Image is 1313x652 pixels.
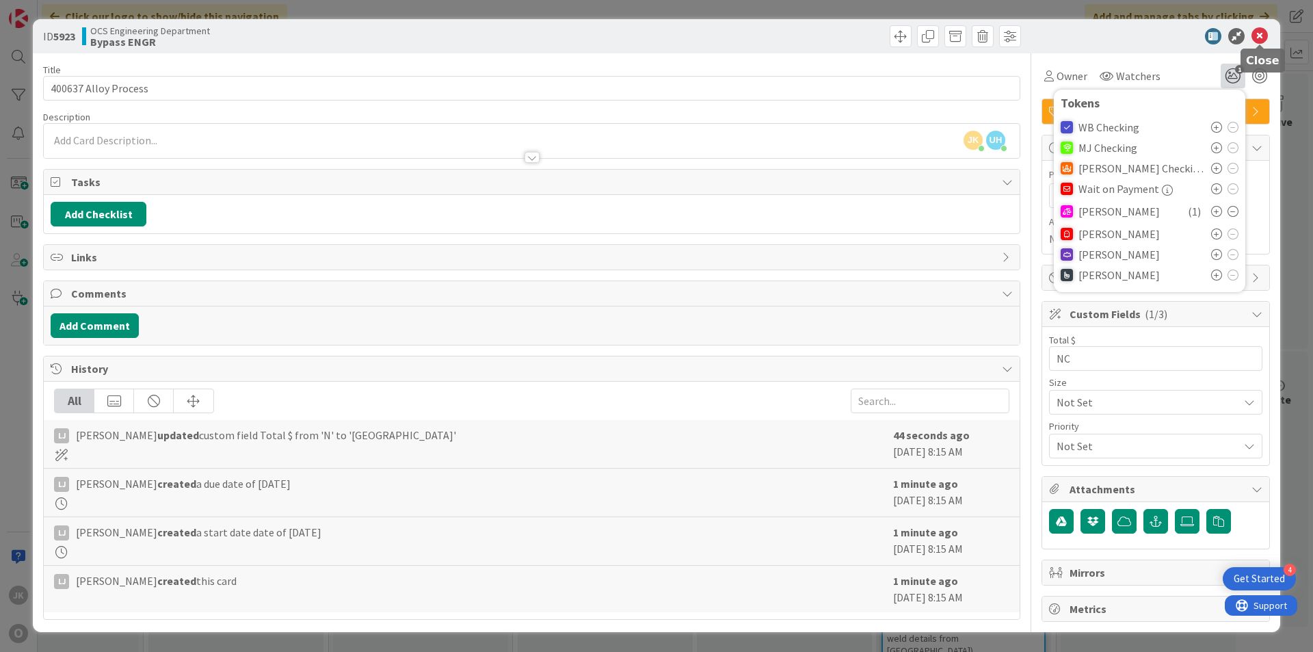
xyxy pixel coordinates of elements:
[1057,68,1087,84] span: Owner
[1078,248,1160,261] span: [PERSON_NAME]
[893,573,1009,605] div: [DATE] 8:15 AM
[1078,183,1159,195] span: Wait on Payment
[1246,54,1279,67] h5: Close
[986,131,1005,150] span: UH
[1070,306,1245,322] span: Custom Fields
[76,524,321,540] span: [PERSON_NAME] a start date date of [DATE]
[54,525,69,540] div: LJ
[54,477,69,492] div: LJ
[893,477,958,491] b: 1 minute ago
[964,131,983,150] span: JK
[71,249,995,265] span: Links
[51,313,139,338] button: Add Comment
[55,389,94,413] div: All
[51,202,146,226] button: Add Checklist
[893,524,1009,558] div: [DATE] 8:15 AM
[90,25,210,36] span: OCS Engineering Department
[893,574,958,588] b: 1 minute ago
[1049,378,1262,387] div: Size
[1078,269,1160,281] span: [PERSON_NAME]
[1049,421,1262,431] div: Priority
[71,285,995,302] span: Comments
[1234,572,1285,586] div: Get Started
[71,361,995,377] span: History
[893,427,1009,461] div: [DATE] 8:15 AM
[157,574,196,588] b: created
[1049,215,1262,229] span: Actual Dates
[1061,96,1238,110] div: Tokens
[893,525,958,539] b: 1 minute ago
[53,29,75,43] b: 5923
[43,28,75,44] span: ID
[157,477,196,491] b: created
[1078,205,1160,218] span: [PERSON_NAME]
[1049,231,1122,247] span: Not Started Yet
[1070,481,1245,497] span: Attachments
[1057,393,1232,412] span: Not Set
[43,76,1020,101] input: type card name here...
[1057,436,1232,456] span: Not Set
[1078,121,1139,133] span: WB Checking
[1188,203,1201,220] span: ( 1 )
[76,475,291,492] span: [PERSON_NAME] a due date of [DATE]
[90,36,210,47] b: Bypass ENGR
[1284,564,1296,576] div: 4
[157,428,199,442] b: updated
[1049,334,1076,346] label: Total $
[43,111,90,123] span: Description
[1078,162,1204,174] span: [PERSON_NAME] Checking
[71,174,995,190] span: Tasks
[1078,228,1160,240] span: [PERSON_NAME]
[76,427,456,443] span: [PERSON_NAME] custom field Total $ from 'N' to '[GEOGRAPHIC_DATA]'
[76,573,237,589] span: [PERSON_NAME] this card
[157,525,196,539] b: created
[1235,65,1244,74] span: 1
[1078,142,1137,154] span: MJ Checking
[54,428,69,443] div: LJ
[1223,567,1296,590] div: Open Get Started checklist, remaining modules: 4
[893,428,970,442] b: 44 seconds ago
[893,475,1009,510] div: [DATE] 8:15 AM
[43,64,61,76] label: Title
[851,389,1009,413] input: Search...
[1049,168,1262,182] span: Planned Dates
[54,574,69,589] div: LJ
[1116,68,1161,84] span: Watchers
[1070,564,1245,581] span: Mirrors
[1070,601,1245,617] span: Metrics
[29,2,62,18] span: Support
[1145,307,1167,321] span: ( 1/3 )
